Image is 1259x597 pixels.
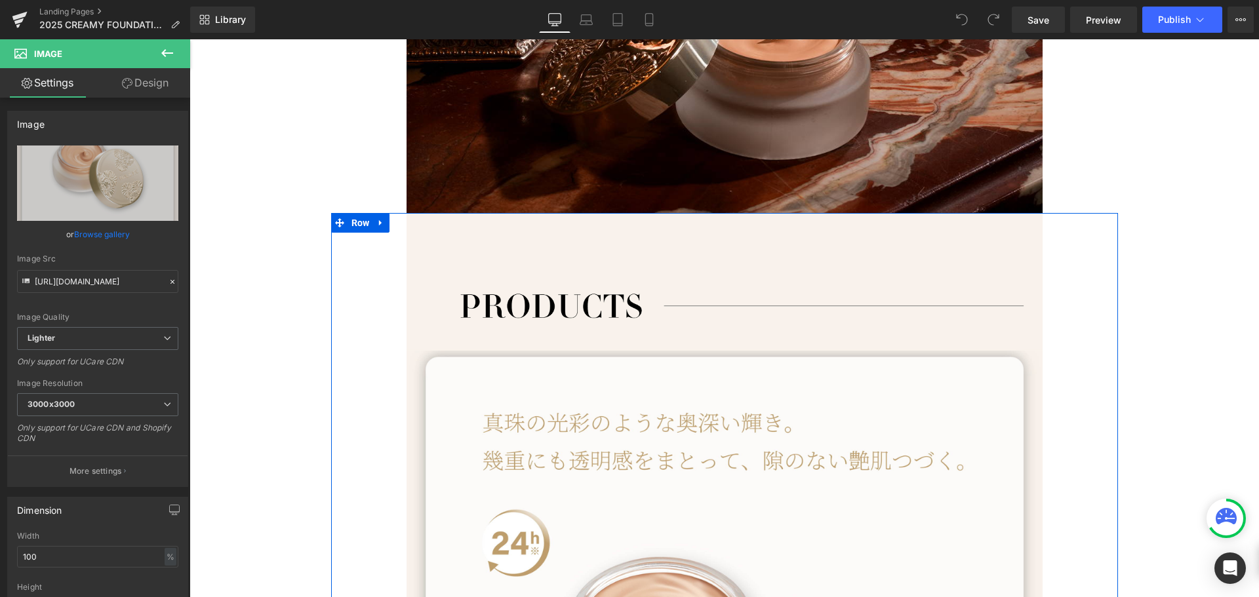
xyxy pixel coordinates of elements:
[28,399,75,409] b: 3000x3000
[17,254,178,263] div: Image Src
[8,455,188,486] button: More settings
[539,7,570,33] a: Desktop
[98,68,193,98] a: Design
[70,465,122,477] p: More settings
[190,7,255,33] a: New Library
[1142,7,1222,33] button: Publish
[159,174,184,193] span: Row
[980,7,1007,33] button: Redo
[602,7,633,33] a: Tablet
[17,531,178,541] div: Width
[39,7,190,17] a: Landing Pages
[183,174,200,193] a: Expand / Collapse
[1214,552,1246,584] div: Open Intercom Messenger
[165,548,176,566] div: %
[17,356,178,376] div: Only support for UCare CDN
[1028,13,1049,27] span: Save
[28,333,55,343] b: Lighter
[633,7,665,33] a: Mobile
[1086,13,1121,27] span: Preview
[215,14,246,26] span: Library
[1158,14,1191,25] span: Publish
[39,20,165,30] span: 2025 CREAMY FOUNDATION
[17,583,178,592] div: Height
[17,546,178,568] input: auto
[74,223,130,246] a: Browse gallery
[17,270,178,293] input: Link
[17,111,45,130] div: Image
[17,313,178,322] div: Image Quality
[17,423,178,452] div: Only support for UCare CDN and Shopify CDN
[34,48,62,59] span: Image
[1070,7,1137,33] a: Preview
[17,379,178,388] div: Image Resolution
[949,7,975,33] button: Undo
[570,7,602,33] a: Laptop
[1228,7,1254,33] button: More
[17,227,178,241] div: or
[17,497,62,516] div: Dimension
